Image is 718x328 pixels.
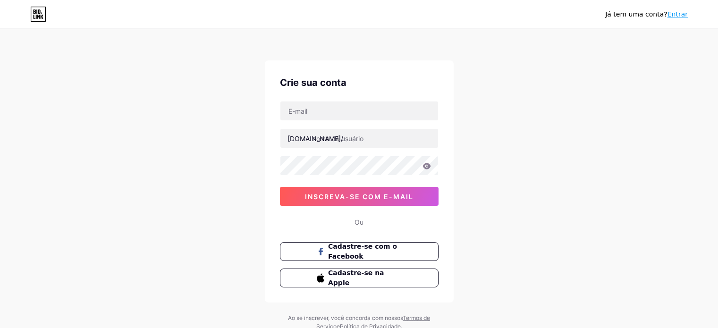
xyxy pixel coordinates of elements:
font: inscreva-se com e-mail [305,193,414,201]
font: Já tem uma conta? [605,10,667,18]
font: [DOMAIN_NAME]/ [287,135,343,143]
font: Ou [355,218,363,226]
button: Cadastre-se na Apple [280,269,439,287]
font: Cadastre-se com o Facebook [328,243,397,260]
input: nome de usuário [280,129,438,148]
font: Cadastre-se na Apple [328,269,384,286]
button: inscreva-se com e-mail [280,187,439,206]
input: E-mail [280,101,438,120]
font: Crie sua conta [280,77,346,88]
button: Cadastre-se com o Facebook [280,242,439,261]
font: Ao se inscrever, você concorda com nossos [288,314,403,321]
a: Entrar [667,10,688,18]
